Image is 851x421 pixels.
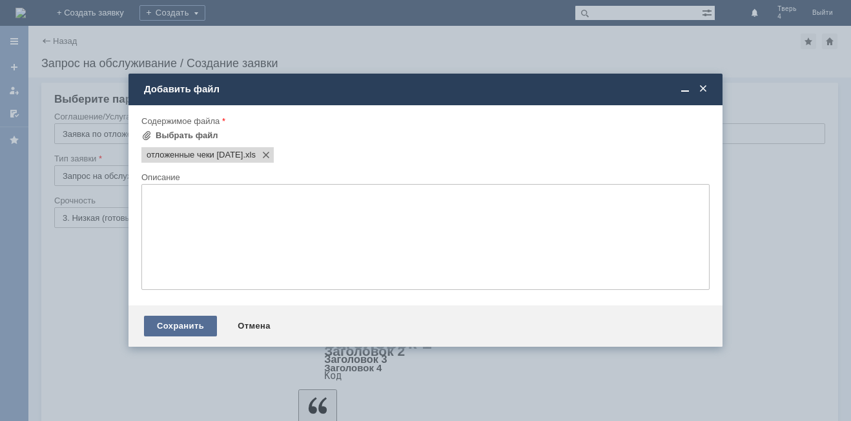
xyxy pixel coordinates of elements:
div: Описание [141,173,707,181]
span: отложенные чеки 18.09.2025.xls [147,150,243,160]
span: Закрыть [697,83,710,95]
div: ​Здравствуйте удалите пожалуйста отложенные чеки [5,5,189,26]
span: отложенные чеки 18.09.2025.xls [243,150,256,160]
div: Выбрать файл [156,130,218,141]
div: Содержимое файла [141,117,707,125]
div: Добавить файл [144,83,710,95]
span: Свернуть (Ctrl + M) [679,83,692,95]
